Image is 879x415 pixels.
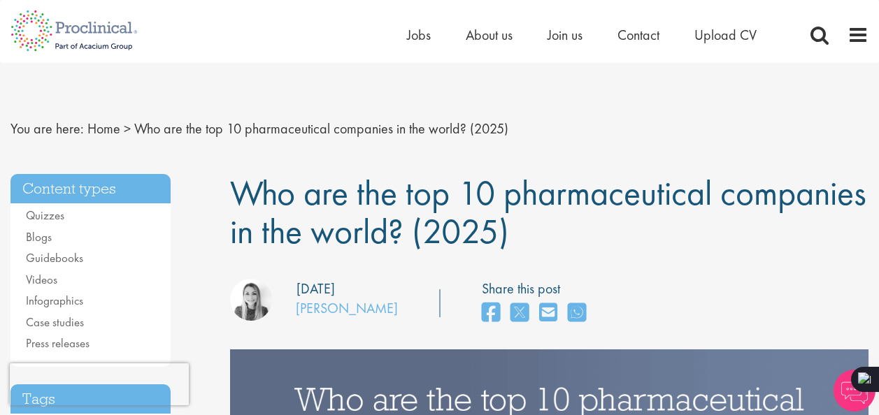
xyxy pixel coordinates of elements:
[568,298,586,328] a: share on whats app
[466,26,513,44] a: About us
[296,279,335,299] div: [DATE]
[26,207,64,223] a: Quizzes
[26,335,90,351] a: Press releases
[124,119,131,138] span: >
[26,229,52,245] a: Blogs
[407,26,431,44] a: Jobs
[230,170,866,254] span: Who are the top 10 pharmaceutical companies in the world? (2025)
[482,279,593,299] label: Share this post
[539,298,557,328] a: share on email
[10,119,84,138] span: You are here:
[134,119,508,138] span: Who are the top 10 pharmaceutical companies in the world? (2025)
[296,299,398,317] a: [PERSON_NAME]
[482,298,500,328] a: share on facebook
[26,293,83,308] a: Infographics
[10,174,171,204] h3: Content types
[10,363,189,405] iframe: reCAPTCHA
[87,119,120,138] a: breadcrumb link
[26,314,84,330] a: Case studies
[548,26,583,44] a: Join us
[26,250,83,265] a: Guidebooks
[230,279,272,321] img: Hannah Burke
[510,298,529,328] a: share on twitter
[834,370,876,412] img: Chatbot
[26,272,57,287] a: Videos
[694,26,757,44] a: Upload CV
[617,26,659,44] a: Contact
